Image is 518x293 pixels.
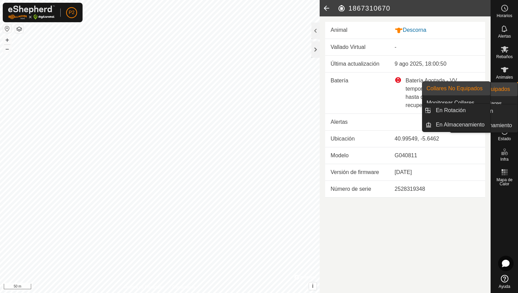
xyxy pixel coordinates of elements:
[15,25,23,33] button: Capas del Mapa
[432,104,490,117] a: En Rotación
[325,181,389,197] td: Número de serie
[395,60,480,68] div: 9 ago 2025, 18:00:50
[69,9,74,16] span: P2
[325,164,389,181] td: Versión de firmware
[422,104,490,117] li: En Rotación
[3,45,11,53] button: –
[497,14,512,18] span: Horarios
[395,44,396,50] app-display-virtual-paddock-transition: -
[325,22,389,39] td: Animal
[395,151,480,160] div: G040811
[491,272,518,291] a: Ayuda
[436,121,484,129] span: En Almacenamiento
[427,84,483,93] span: Collares No Equipados
[395,135,480,143] div: 40.99549, -5.6462
[493,178,516,186] span: Mapa de Calor
[325,72,389,114] td: Batería
[337,4,491,12] h2: 1867310670
[496,75,513,79] span: Animales
[325,39,389,56] td: Vallado Virtual
[463,121,512,130] span: En Almacenamiento
[395,77,480,109] div: Batería Agotada - VV temporalmente deshabilitado hasta que la batería se recupere.
[325,56,389,72] td: Última actualización
[422,82,490,95] a: Collares No Equipados
[432,118,490,132] a: En Almacenamiento
[395,185,480,193] div: 2528319348
[496,55,513,59] span: Rebaños
[172,284,195,290] a: Contáctenos
[312,283,313,289] span: i
[395,168,480,176] div: [DATE]
[498,137,511,141] span: Estado
[8,5,55,19] img: Logo Gallagher
[309,282,317,290] button: i
[499,284,510,289] span: Ayuda
[124,284,164,290] a: Política de Privacidad
[325,114,389,130] td: Alertas
[427,99,474,107] span: Monitorear Collares
[395,26,480,35] div: Descorna
[3,25,11,33] button: Restablecer Mapa
[436,106,466,115] span: En Rotación
[422,96,490,110] a: Monitorear Collares
[325,147,389,164] td: Modelo
[500,157,508,161] span: Infra
[325,130,389,147] td: Ubicación
[422,118,490,132] li: En Almacenamiento
[498,34,511,38] span: Alertas
[3,36,11,44] button: +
